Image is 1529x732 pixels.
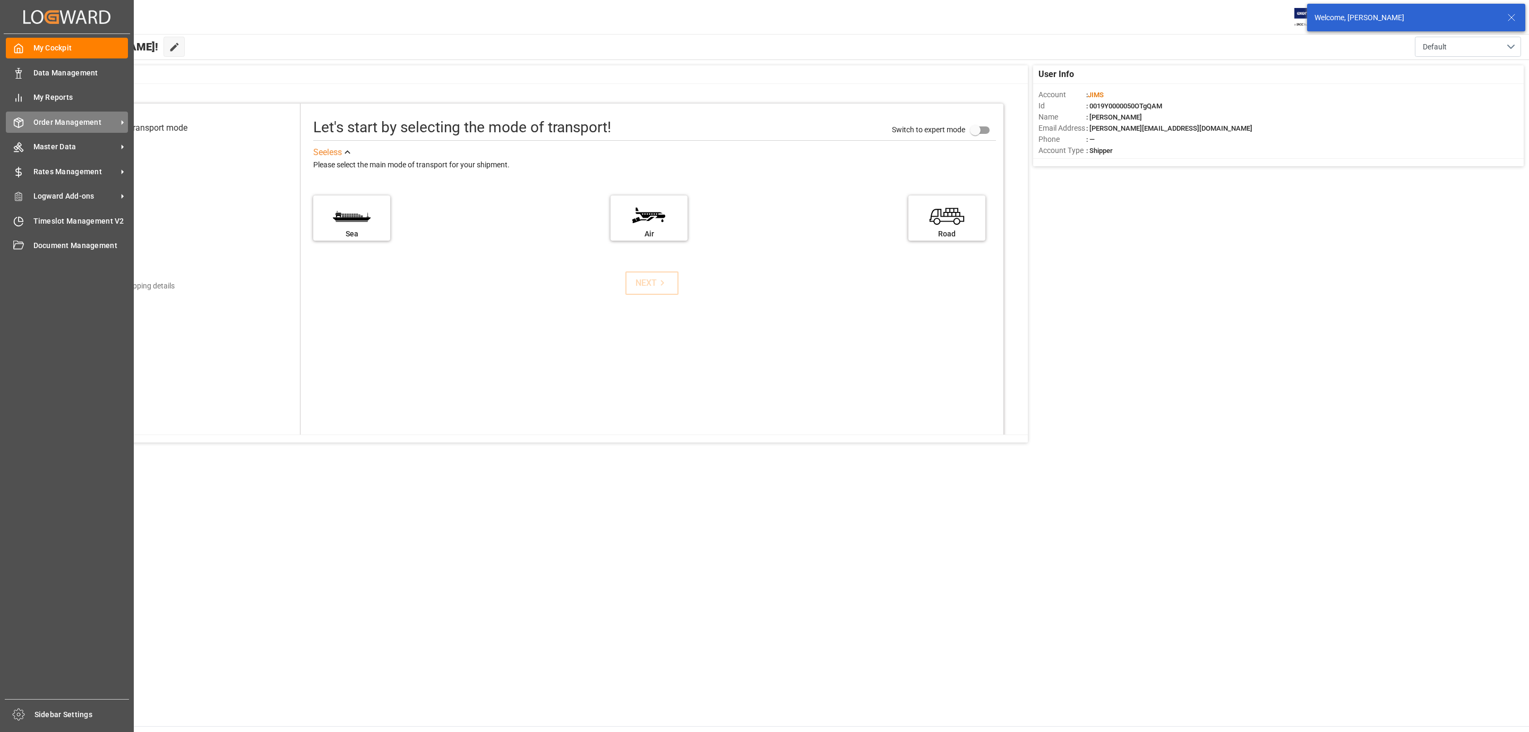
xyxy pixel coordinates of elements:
span: Logward Add-ons [33,191,117,202]
span: Master Data [33,141,117,152]
span: Phone [1038,134,1086,145]
span: Account Type [1038,145,1086,156]
span: Document Management [33,240,128,251]
button: open menu [1415,37,1521,57]
span: : [1086,91,1104,99]
a: My Reports [6,87,128,108]
span: Data Management [33,67,128,79]
div: Let's start by selecting the mode of transport! [313,116,611,139]
div: See less [313,146,342,159]
span: Default [1423,41,1447,53]
span: Sidebar Settings [35,709,130,720]
span: Timeslot Management V2 [33,216,128,227]
div: NEXT [635,277,668,290]
span: JIMS [1088,91,1104,99]
img: Exertis%20JAM%20-%20Email%20Logo.jpg_1722504956.jpg [1294,8,1331,27]
a: Document Management [6,235,128,256]
span: : [PERSON_NAME] [1086,113,1142,121]
div: Add shipping details [108,280,175,292]
span: Account [1038,89,1086,100]
span: My Cockpit [33,42,128,54]
a: Data Management [6,62,128,83]
span: User Info [1038,68,1074,81]
span: Name [1038,112,1086,123]
span: : [PERSON_NAME][EMAIL_ADDRESS][DOMAIN_NAME] [1086,124,1252,132]
div: Air [616,228,682,240]
span: : Shipper [1086,147,1113,155]
span: Order Management [33,117,117,128]
span: Switch to expert mode [892,125,965,134]
a: Timeslot Management V2 [6,210,128,231]
div: Sea [319,228,385,240]
span: Email Address [1038,123,1086,134]
button: NEXT [625,271,678,295]
div: Please select the main mode of transport for your shipment. [313,159,996,172]
div: Road [914,228,980,240]
span: My Reports [33,92,128,103]
a: My Cockpit [6,38,128,58]
span: : 0019Y0000050OTgQAM [1086,102,1162,110]
span: : — [1086,135,1095,143]
span: Rates Management [33,166,117,177]
div: Welcome, [PERSON_NAME] [1315,12,1497,23]
div: Select transport mode [105,122,187,134]
span: Id [1038,100,1086,112]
